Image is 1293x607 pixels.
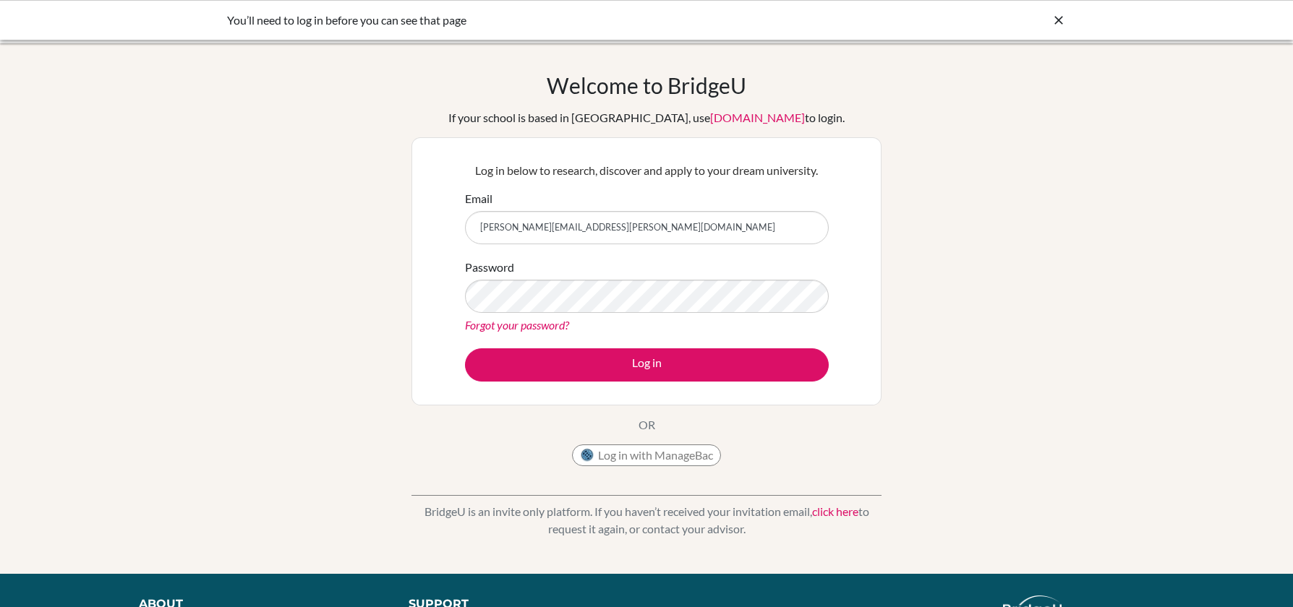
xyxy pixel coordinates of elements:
h1: Welcome to BridgeU [547,72,746,98]
label: Email [465,190,492,207]
button: Log in [465,348,829,382]
p: Log in below to research, discover and apply to your dream university. [465,162,829,179]
a: Forgot your password? [465,318,569,332]
button: Log in with ManageBac [572,444,721,466]
label: Password [465,259,514,276]
div: If your school is based in [GEOGRAPHIC_DATA], use to login. [448,109,845,126]
p: OR [639,416,655,434]
a: [DOMAIN_NAME] [710,111,805,124]
a: click here [812,504,858,518]
p: BridgeU is an invite only platform. If you haven’t received your invitation email, to request it ... [411,503,882,538]
div: You’ll need to log in before you can see that page [227,12,849,29]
